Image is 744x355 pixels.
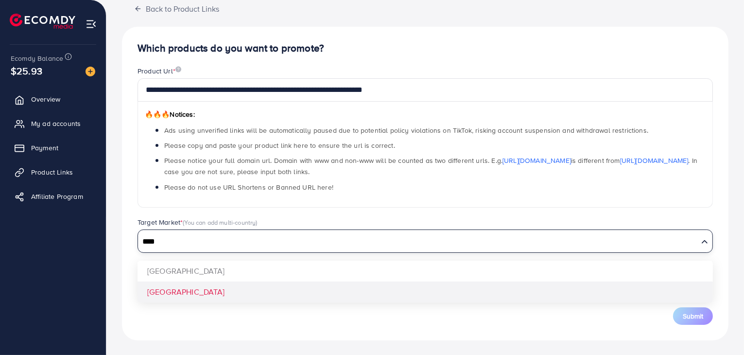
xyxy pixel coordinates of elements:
iframe: Chat [703,311,737,348]
label: Target Market [138,217,258,227]
span: Ads using unverified links will be automatically paused due to potential policy violations on Tik... [164,125,648,135]
a: Product Links [7,162,99,182]
span: Please copy and paste your product link here to ensure the url is correct. [164,141,395,150]
a: Payment [7,138,99,158]
span: Affiliate Program [31,192,83,201]
h4: Which products do you want to promote? [138,42,713,54]
img: menu [86,18,97,30]
a: Affiliate Program [7,187,99,206]
a: Overview [7,89,99,109]
li: [GEOGRAPHIC_DATA] [138,261,713,282]
span: $25.93 [11,64,42,78]
a: [URL][DOMAIN_NAME] [620,156,689,165]
span: Product Links [31,167,73,177]
span: Ecomdy Balance [11,53,63,63]
img: image [86,67,95,76]
span: Overview [31,94,60,104]
img: logo [10,14,75,29]
img: image [175,66,181,72]
span: 🔥🔥🔥 [145,109,170,119]
div: Search for option [138,230,713,253]
a: [URL][DOMAIN_NAME] [502,156,571,165]
span: Submit [683,311,703,321]
input: Search for option [139,234,697,249]
span: (You can add multi-country) [183,218,257,227]
span: Notices: [145,109,195,119]
a: My ad accounts [7,114,99,133]
li: [GEOGRAPHIC_DATA] [138,282,713,302]
span: My ad accounts [31,119,81,128]
label: Product Url [138,66,181,76]
button: Submit [673,307,713,325]
span: Please notice your full domain url. Domain with www and non-www will be counted as two different ... [164,156,697,177]
span: Please do not use URL Shortens or Banned URL here! [164,182,333,192]
span: Payment [31,143,58,153]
